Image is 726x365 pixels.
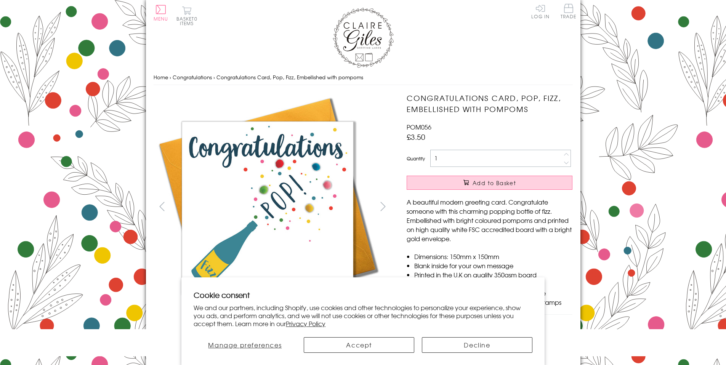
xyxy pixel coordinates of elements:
button: Decline [422,337,532,353]
span: Menu [154,15,168,22]
span: Congratulations Card, Pop, Fizz, Embellished with pompoms [216,74,363,81]
button: prev [154,198,171,215]
nav: breadcrumbs [154,70,573,85]
a: Trade [561,4,577,20]
p: A beautiful modern greeting card. Congratulate someone with this charming popping bottle of fizz.... [407,197,572,243]
img: Congratulations Card, Pop, Fizz, Embellished with pompoms [153,93,382,321]
span: › [213,74,215,81]
span: Manage preferences [208,340,282,349]
label: Quantity [407,155,425,162]
button: Manage preferences [194,337,296,353]
li: Printed in the U.K on quality 350gsm board [414,270,572,279]
a: Home [154,74,168,81]
span: POM056 [407,122,431,131]
h1: Congratulations Card, Pop, Fizz, Embellished with pompoms [407,93,572,115]
button: Accept [304,337,414,353]
p: We and our partners, including Shopify, use cookies and other technologies to personalize your ex... [194,304,532,327]
button: next [374,198,391,215]
a: Log In [531,4,550,19]
span: 0 items [180,15,197,27]
li: Blank inside for your own message [414,261,572,270]
span: £3.50 [407,131,425,142]
span: › [170,74,171,81]
li: Dimensions: 150mm x 150mm [414,252,572,261]
img: Congratulations Card, Pop, Fizz, Embellished with pompoms [391,93,620,317]
img: Claire Giles Greetings Cards [333,8,394,68]
button: Menu [154,5,168,21]
span: Add to Basket [473,179,516,187]
a: Privacy Policy [286,319,325,328]
button: Add to Basket [407,176,572,190]
a: Congratulations [173,74,212,81]
span: Trade [561,4,577,19]
button: Basket0 items [176,6,197,26]
h2: Cookie consent [194,290,532,300]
